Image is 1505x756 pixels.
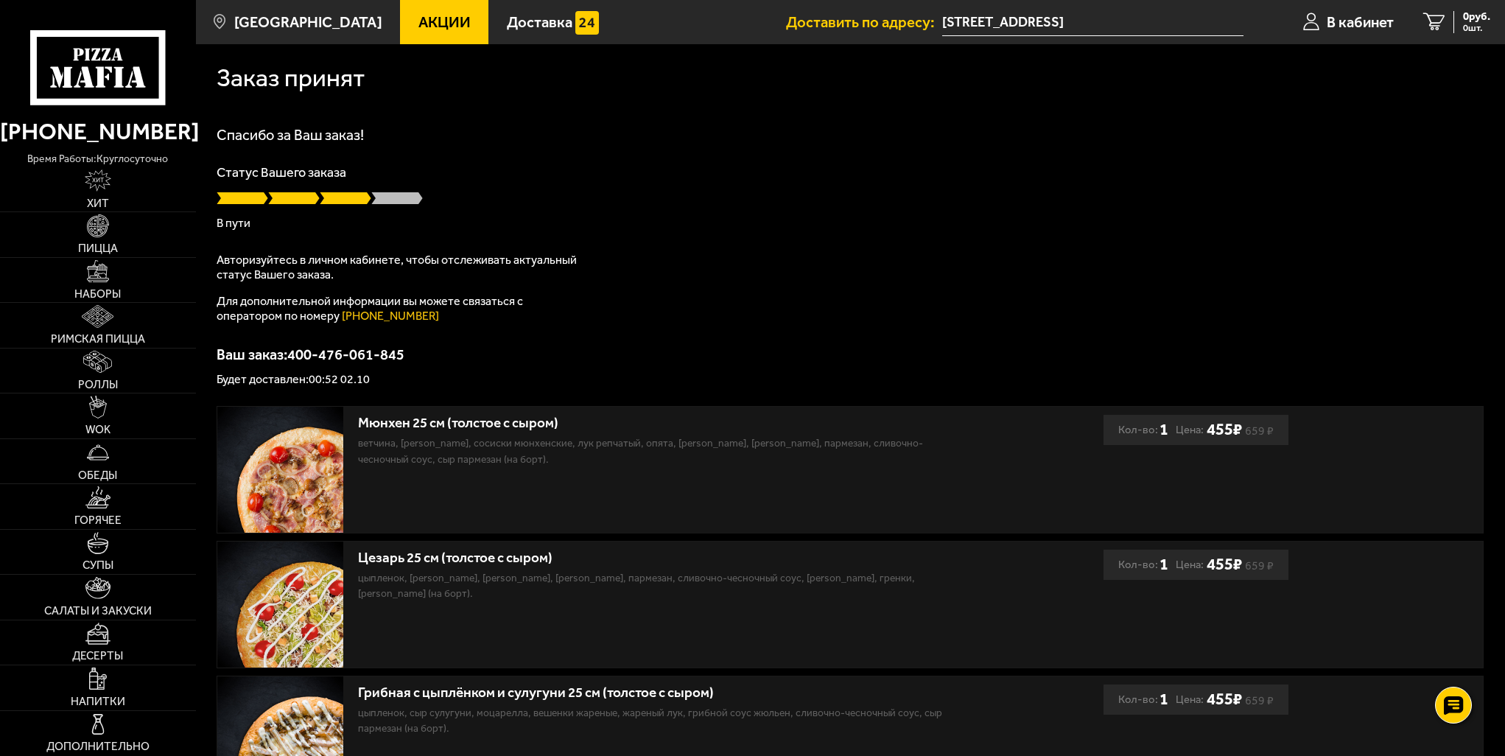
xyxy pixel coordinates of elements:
span: Горячее [74,515,122,526]
div: Кол-во: [1118,415,1168,445]
p: Статус Вашего заказа [217,166,1484,179]
b: 1 [1160,550,1168,580]
span: Доставить по адресу: [786,15,942,29]
h1: Заказ принят [217,66,365,91]
div: Кол-во: [1118,685,1168,715]
span: Наборы [74,289,121,300]
span: Цена: [1176,685,1204,715]
b: 455 ₽ [1207,555,1242,575]
span: Пицца [78,243,118,254]
span: Хит [87,198,109,209]
span: Супы [83,560,113,571]
span: 0 шт. [1463,24,1490,33]
p: цыпленок, [PERSON_NAME], [PERSON_NAME], [PERSON_NAME], пармезан, сливочно-чесночный соус, [PERSON... [358,570,952,602]
span: Роллы [78,379,118,391]
span: Дополнительно [46,741,150,752]
span: Цена: [1176,415,1204,445]
h1: Спасибо за Ваш заказ! [217,127,1484,142]
div: Кол-во: [1118,550,1168,580]
span: Акции [418,15,471,29]
span: В кабинет [1327,15,1394,29]
b: 455 ₽ [1207,420,1242,440]
span: проспект Пятилеток, 9к1 [942,9,1243,36]
div: Грибная с цыплёнком и сулугуни 25 см (толстое с сыром) [358,685,952,701]
p: ветчина, [PERSON_NAME], сосиски мюнхенские, лук репчатый, опята, [PERSON_NAME], [PERSON_NAME], па... [358,435,952,467]
span: Обеды [78,470,117,481]
span: Цена: [1176,550,1204,580]
span: Салаты и закуски [44,606,152,617]
span: Напитки [71,696,125,707]
b: 1 [1160,415,1168,445]
p: Авторизуйтесь в личном кабинете, чтобы отслеживать актуальный статус Вашего заказа. [217,253,585,282]
p: Ваш заказ: 400-476-061-845 [217,347,1484,362]
div: Мюнхен 25 см (толстое с сыром) [358,415,952,432]
span: 0 руб. [1463,11,1490,22]
span: WOK [85,424,110,435]
b: 1 [1160,685,1168,715]
span: Доставка [507,15,572,29]
s: 659 ₽ [1245,561,1274,570]
input: Ваш адрес доставки [942,9,1243,36]
p: Для дополнительной информации вы можете связаться с оператором по номеру [217,294,585,323]
s: 659 ₽ [1245,427,1274,435]
span: Римская пицца [51,334,145,345]
b: 455 ₽ [1207,690,1242,710]
div: Цезарь 25 см (толстое с сыром) [358,550,952,567]
a: [PHONE_NUMBER] [342,309,439,323]
span: Десерты [72,651,123,662]
img: 15daf4d41897b9f0e9f617042186c801.svg [575,11,599,35]
span: [GEOGRAPHIC_DATA] [234,15,382,29]
p: Будет доставлен: 00:52 02.10 [217,374,1484,385]
p: цыпленок, сыр сулугуни, моцарелла, вешенки жареные, жареный лук, грибной соус Жюльен, сливочно-че... [358,705,952,737]
s: 659 ₽ [1245,696,1274,704]
p: В пути [217,217,1484,229]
